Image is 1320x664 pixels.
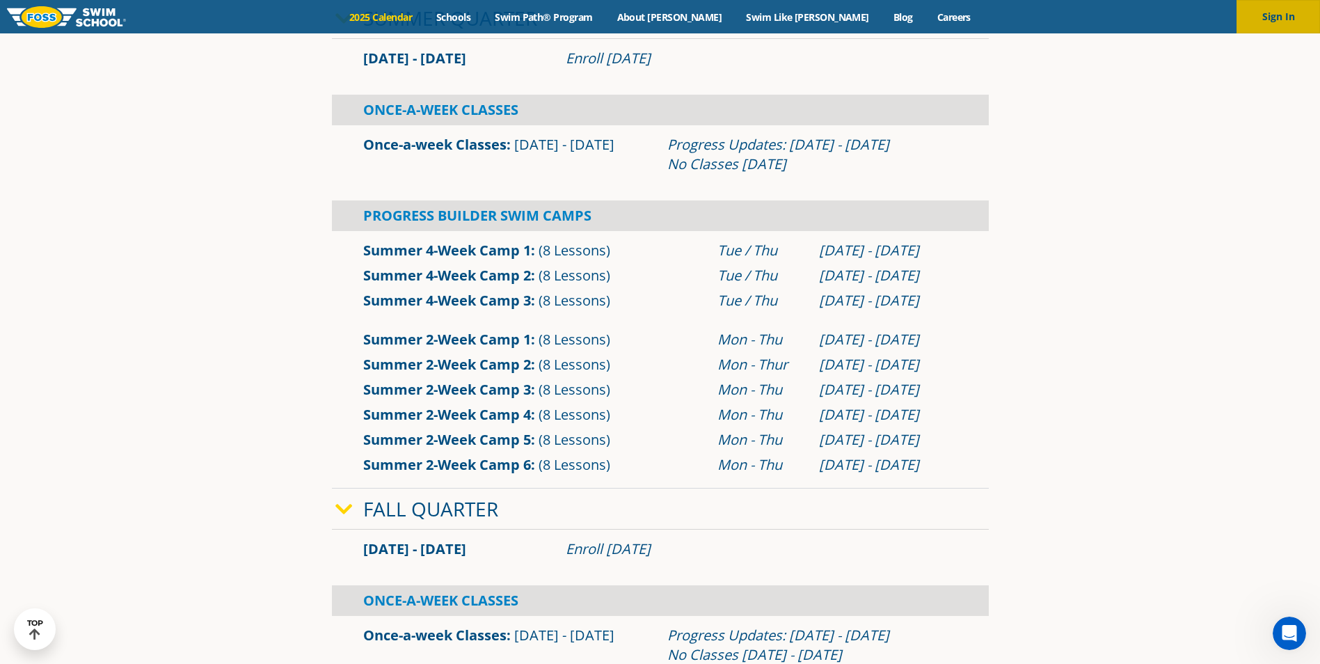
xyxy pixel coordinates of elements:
img: FOSS Swim School Logo [7,6,126,28]
a: Summer 2-Week Camp 5 [363,430,531,449]
div: [DATE] - [DATE] [819,266,957,285]
div: [DATE] - [DATE] [819,355,957,374]
a: Summer 4-Week Camp 3 [363,291,531,310]
span: (8 Lessons) [539,266,610,285]
a: Once-a-week Classes [363,626,507,645]
span: (8 Lessons) [539,330,610,349]
span: (8 Lessons) [539,380,610,399]
span: (8 Lessons) [539,355,610,374]
div: Mon - Thu [717,430,805,450]
span: (8 Lessons) [539,291,610,310]
a: 2025 Calendar [337,10,424,24]
a: Blog [881,10,925,24]
div: Tue / Thu [717,266,805,285]
a: Summer 2-Week Camp 3 [363,380,531,399]
a: Summer 4-Week Camp 1 [363,241,531,260]
a: Schools [424,10,483,24]
span: (8 Lessons) [539,455,610,474]
a: Swim Path® Program [483,10,605,24]
a: Summer 2-Week Camp 1 [363,330,531,349]
a: Careers [925,10,983,24]
iframe: Intercom live chat [1273,617,1306,650]
a: Summer 2-Week Camp 2 [363,355,531,374]
span: [DATE] - [DATE] [363,49,466,68]
div: [DATE] - [DATE] [819,430,957,450]
div: Progress Builder Swim Camps [332,200,989,231]
span: [DATE] - [DATE] [514,626,614,645]
div: [DATE] - [DATE] [819,330,957,349]
a: Swim Like [PERSON_NAME] [734,10,882,24]
div: [DATE] - [DATE] [819,380,957,400]
span: [DATE] - [DATE] [363,539,466,558]
span: [DATE] - [DATE] [514,135,614,154]
div: Mon - Thur [717,355,805,374]
span: (8 Lessons) [539,430,610,449]
div: Enroll [DATE] [566,539,957,559]
div: Enroll [DATE] [566,49,957,68]
a: Once-a-week Classes [363,135,507,154]
div: [DATE] - [DATE] [819,405,957,425]
div: [DATE] - [DATE] [819,241,957,260]
div: Mon - Thu [717,455,805,475]
div: Mon - Thu [717,405,805,425]
div: Once-A-Week Classes [332,95,989,125]
div: TOP [27,619,43,640]
a: Fall Quarter [363,496,498,522]
div: Tue / Thu [717,291,805,310]
a: About [PERSON_NAME] [605,10,734,24]
div: Tue / Thu [717,241,805,260]
span: (8 Lessons) [539,405,610,424]
a: Summer 2-Week Camp 6 [363,455,531,474]
div: Mon - Thu [717,330,805,349]
div: Once-A-Week Classes [332,585,989,616]
a: Summer 2-Week Camp 4 [363,405,531,424]
div: [DATE] - [DATE] [819,455,957,475]
a: Summer 4-Week Camp 2 [363,266,531,285]
div: Mon - Thu [717,380,805,400]
span: (8 Lessons) [539,241,610,260]
div: [DATE] - [DATE] [819,291,957,310]
div: Progress Updates: [DATE] - [DATE] No Classes [DATE] [667,135,957,174]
